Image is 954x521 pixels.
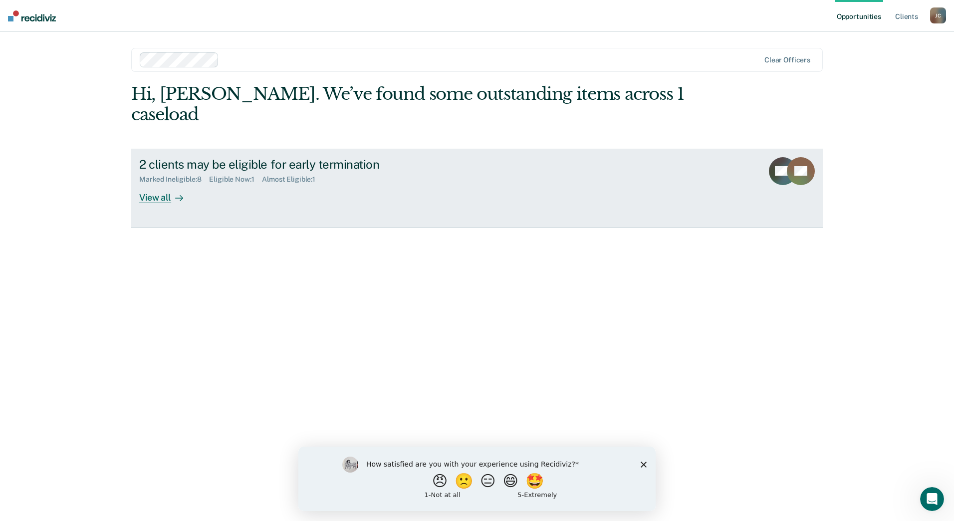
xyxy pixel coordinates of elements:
[131,149,823,228] a: 2 clients may be eligible for early terminationMarked Ineligible:8Eligible Now:1Almost Eligible:1...
[930,7,946,23] div: J C
[920,487,944,511] iframe: Intercom live chat
[8,10,56,21] img: Recidiviz
[139,184,195,203] div: View all
[930,7,946,23] button: JC
[139,175,209,184] div: Marked Ineligible : 8
[262,175,323,184] div: Almost Eligible : 1
[298,447,656,511] iframe: Survey by Kim from Recidiviz
[209,175,262,184] div: Eligible Now : 1
[139,157,489,172] div: 2 clients may be eligible for early termination
[131,84,685,125] div: Hi, [PERSON_NAME]. We’ve found some outstanding items across 1 caseload
[764,56,810,64] div: Clear officers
